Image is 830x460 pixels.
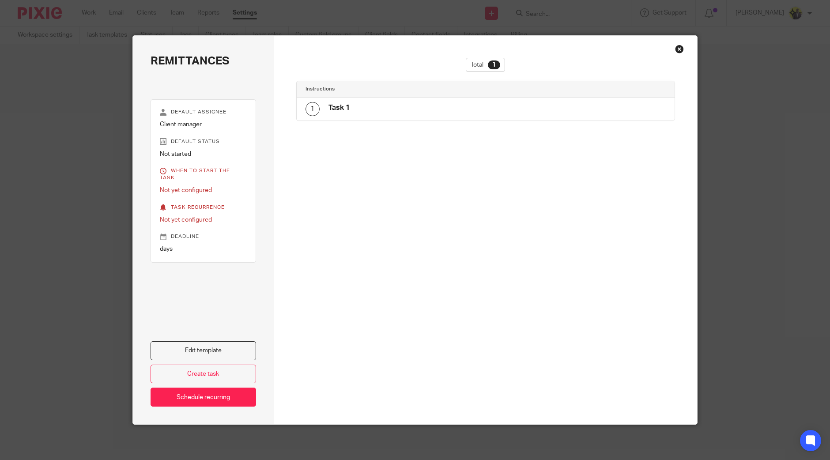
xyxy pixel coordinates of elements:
[160,245,247,253] p: days
[160,215,247,224] p: Not yet configured
[306,86,486,93] h4: Instructions
[306,102,320,116] div: 1
[160,167,247,181] p: When to start the task
[151,341,256,360] a: Edit template
[160,186,247,195] p: Not yet configured
[160,204,247,211] p: Task recurrence
[328,103,350,113] h4: Task 1
[488,60,500,69] div: 1
[151,53,256,68] h2: REMITTANCES
[160,120,247,129] p: Client manager
[160,233,247,240] p: Deadline
[160,109,247,116] p: Default assignee
[160,138,247,145] p: Default status
[151,365,256,384] a: Create task
[466,58,505,72] div: Total
[151,388,256,407] a: Schedule recurring
[675,45,684,53] div: Close this dialog window
[160,150,247,158] p: Not started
